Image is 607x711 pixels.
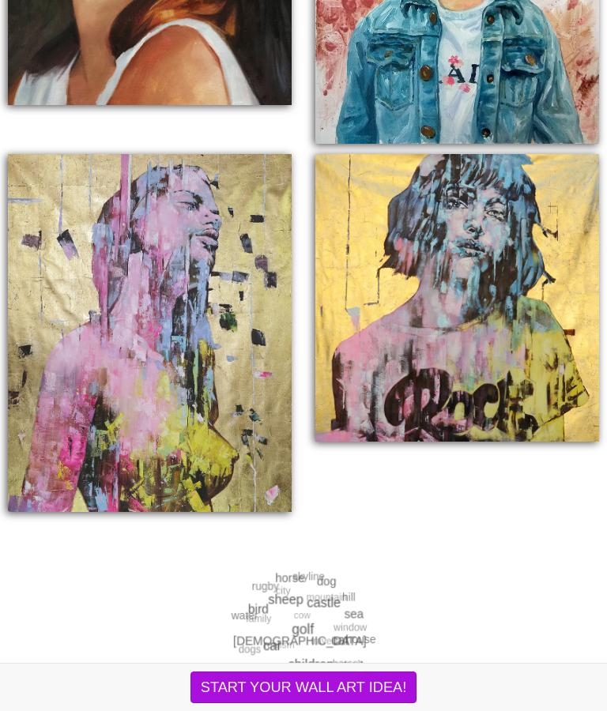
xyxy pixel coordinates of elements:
span: portrait [326,656,364,673]
span: hill [342,589,356,604]
span: family [246,611,272,626]
span: house [346,631,376,647]
span: water [232,608,258,623]
span: sheep [268,590,303,608]
span: cat [331,630,349,649]
span: dog [317,573,337,589]
span: cow [294,608,311,622]
span: mountain [306,590,346,604]
span: bird [248,600,269,618]
img: Oil painting of a woman [315,154,599,441]
span: rugby [252,578,279,594]
button: START YOUR WALL ART IDEA! [190,671,417,703]
span: castle [307,593,341,611]
span: horse [275,570,304,586]
span: [DEMOGRAPHIC_DATA] [233,632,367,649]
span: children [288,655,334,674]
span: window [334,620,367,634]
span: golf [292,619,314,639]
img: Marco Grassi 4 [8,154,292,512]
span: skyline [292,569,325,584]
span: sea [345,605,364,623]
